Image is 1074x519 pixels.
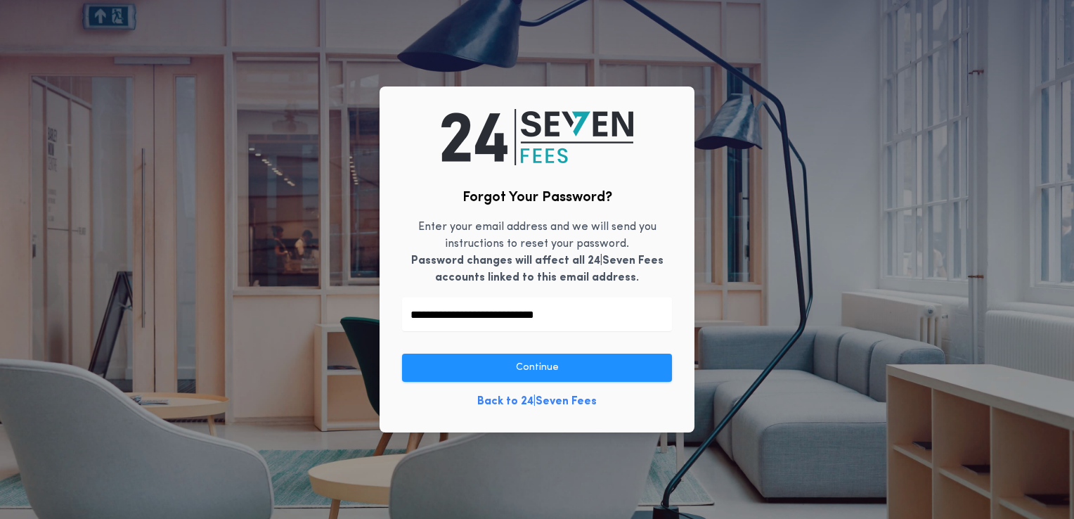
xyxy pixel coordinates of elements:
h2: Forgot Your Password? [462,188,612,207]
button: Continue [402,354,672,382]
p: Enter your email address and we will send you instructions to reset your password. [402,219,672,286]
keeper-lock: Open Keeper Popup [647,306,664,323]
b: Password changes will affect all 24|Seven Fees accounts linked to this email address. [411,255,664,283]
img: logo [441,109,633,165]
a: Back to 24|Seven Fees [477,393,597,410]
